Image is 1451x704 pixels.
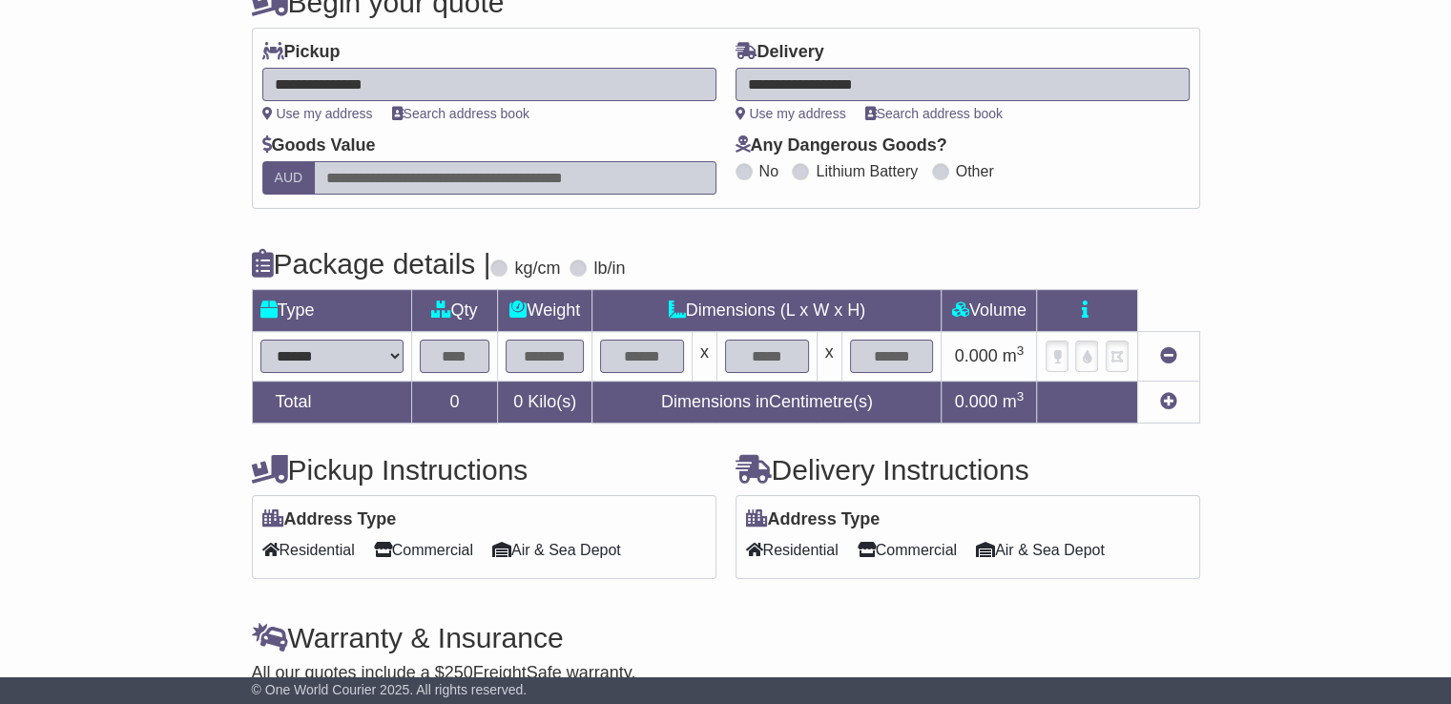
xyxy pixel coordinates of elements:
[759,162,778,180] label: No
[498,382,592,424] td: Kilo(s)
[736,42,824,63] label: Delivery
[252,454,716,486] h4: Pickup Instructions
[816,162,918,180] label: Lithium Battery
[411,382,498,424] td: 0
[252,622,1200,653] h4: Warranty & Insurance
[252,382,411,424] td: Total
[1017,389,1025,404] sup: 3
[392,106,529,121] a: Search address book
[736,106,846,121] a: Use my address
[976,535,1105,565] span: Air & Sea Depot
[514,259,560,280] label: kg/cm
[252,663,1200,684] div: All our quotes include a $ FreightSafe warranty.
[817,332,841,382] td: x
[592,382,942,424] td: Dimensions in Centimetre(s)
[445,663,473,682] span: 250
[746,535,839,565] span: Residential
[262,42,341,63] label: Pickup
[1003,346,1025,365] span: m
[955,392,998,411] span: 0.000
[736,135,947,156] label: Any Dangerous Goods?
[1003,392,1025,411] span: m
[262,509,397,530] label: Address Type
[858,535,957,565] span: Commercial
[746,509,881,530] label: Address Type
[492,535,621,565] span: Air & Sea Depot
[1160,392,1177,411] a: Add new item
[592,290,942,332] td: Dimensions (L x W x H)
[513,392,523,411] span: 0
[1160,346,1177,365] a: Remove this item
[262,135,376,156] label: Goods Value
[498,290,592,332] td: Weight
[1017,343,1025,358] sup: 3
[252,290,411,332] td: Type
[956,162,994,180] label: Other
[692,332,716,382] td: x
[374,535,473,565] span: Commercial
[262,106,373,121] a: Use my address
[252,248,491,280] h4: Package details |
[252,682,528,697] span: © One World Courier 2025. All rights reserved.
[955,346,998,365] span: 0.000
[593,259,625,280] label: lb/in
[411,290,498,332] td: Qty
[942,290,1037,332] td: Volume
[736,454,1200,486] h4: Delivery Instructions
[865,106,1003,121] a: Search address book
[262,161,316,195] label: AUD
[262,535,355,565] span: Residential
